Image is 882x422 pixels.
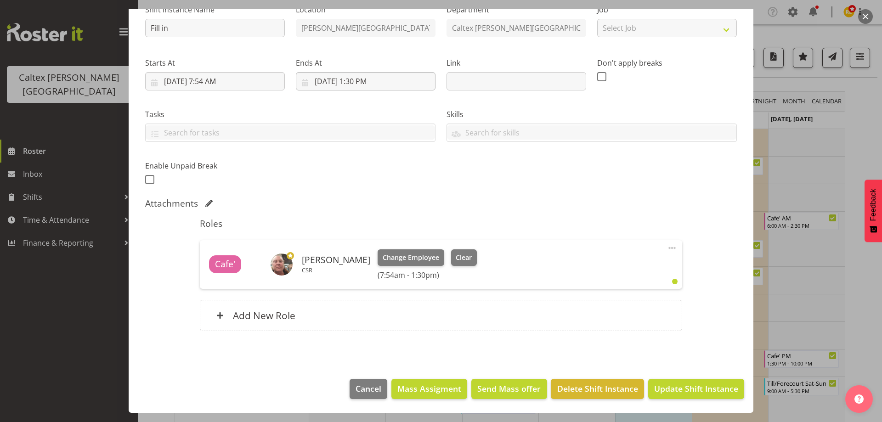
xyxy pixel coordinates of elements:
input: Click to select... [145,72,285,90]
h6: (7:54am - 1:30pm) [378,270,477,280]
label: Enable Unpaid Break [145,160,285,171]
label: Ends At [296,57,435,68]
button: Cancel [350,379,387,399]
img: help-xxl-2.png [854,394,864,404]
button: Update Shift Instance [648,379,744,399]
h6: Add New Role [233,309,295,321]
label: Location [296,4,435,15]
label: Job [597,4,737,15]
button: Feedback - Show survey [865,180,882,242]
button: Delete Shift Instance [551,379,644,399]
label: Shift Instance Name [145,4,285,15]
div: User is clocked in [672,279,678,284]
label: Don't apply breaks [597,57,737,68]
input: Click to select... [296,72,435,90]
span: Update Shift Instance [654,383,738,394]
p: CSR [302,266,370,274]
label: Department [447,4,586,15]
span: Delete Shift Instance [557,383,638,394]
label: Starts At [145,57,285,68]
h6: [PERSON_NAME] [302,255,370,265]
label: Skills [447,109,737,120]
button: Mass Assigment [391,379,467,399]
input: Search for skills [447,125,736,140]
span: Send Mass offer [477,383,541,394]
span: Mass Assigment [397,383,461,394]
span: Change Employee [383,253,439,263]
label: Tasks [145,109,435,120]
span: Cafe' [215,258,235,271]
button: Send Mass offer [471,379,547,399]
span: Feedback [869,189,877,221]
span: Clear [456,253,472,263]
button: Change Employee [378,249,444,266]
button: Clear [451,249,477,266]
h5: Attachments [145,198,198,209]
h5: Roles [200,218,682,229]
label: Link [447,57,586,68]
img: jeanette-braxton6f63b6175486c64fd4f7440e9fe5498e.png [271,253,293,276]
input: Search for tasks [146,125,435,140]
input: Shift Instance Name [145,19,285,37]
span: Cancel [356,383,381,394]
